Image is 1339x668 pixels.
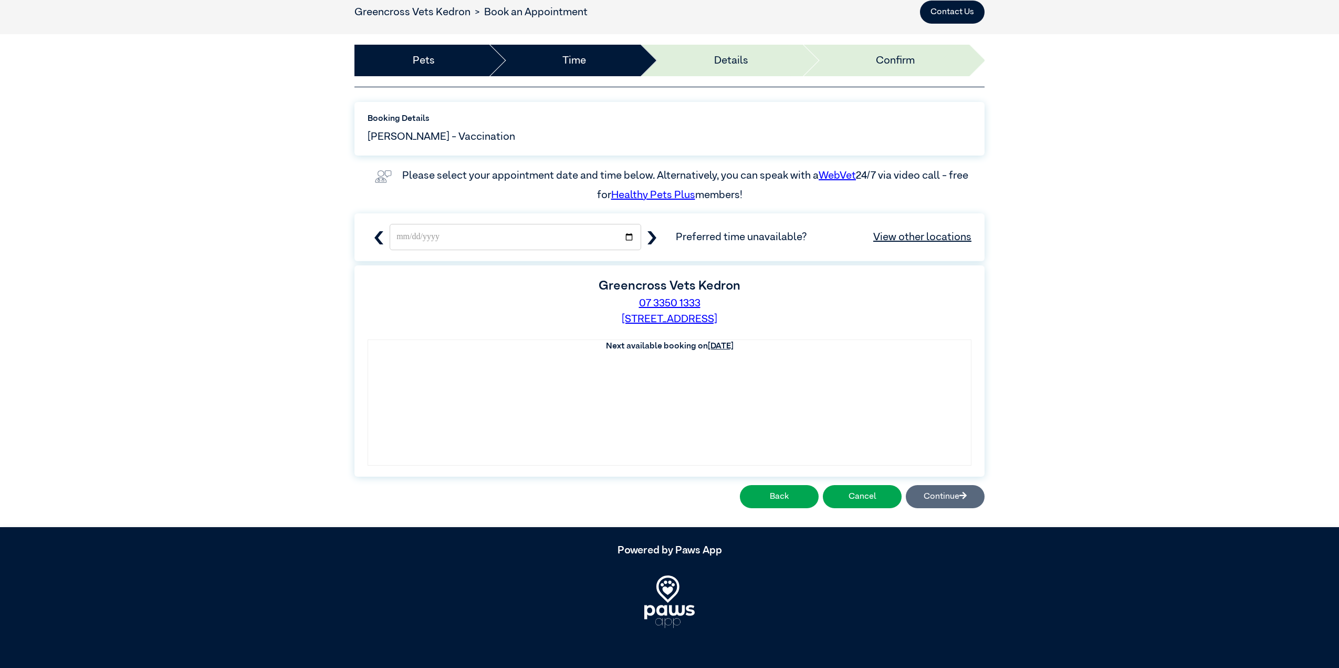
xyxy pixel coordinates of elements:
a: Healthy Pets Plus [611,190,695,200]
a: [STREET_ADDRESS] [622,314,717,324]
button: Contact Us [920,1,985,24]
img: PawsApp [644,575,695,628]
th: Next available booking on [368,340,971,353]
a: Greencross Vets Kedron [354,7,470,17]
label: Greencross Vets Kedron [599,280,740,292]
span: [PERSON_NAME] - Vaccination [368,129,515,145]
a: Time [562,53,586,68]
a: Pets [413,53,435,68]
label: Booking Details [368,112,971,125]
label: Please select your appointment date and time below. Alternatively, you can speak with a 24/7 via ... [402,170,970,200]
h5: Powered by Paws App [354,544,985,557]
span: Preferred time unavailable? [676,229,971,245]
a: WebVet [819,170,856,181]
a: View other locations [873,229,971,245]
nav: breadcrumb [354,4,588,20]
button: Cancel [823,485,902,508]
li: Book an Appointment [470,4,588,20]
button: Back [740,485,819,508]
a: 07 3350 1333 [639,298,700,309]
u: [DATE] [708,342,734,351]
img: vet [371,166,396,187]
